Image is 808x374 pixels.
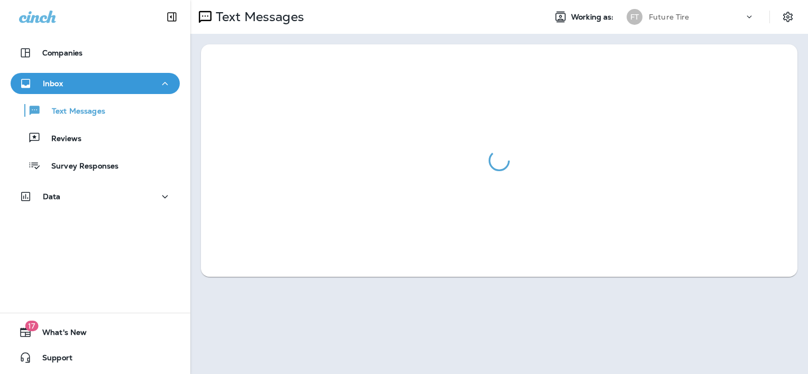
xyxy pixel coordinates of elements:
[42,49,82,57] p: Companies
[41,134,81,144] p: Reviews
[11,127,180,149] button: Reviews
[25,321,38,331] span: 17
[41,162,118,172] p: Survey Responses
[11,73,180,94] button: Inbox
[778,7,797,26] button: Settings
[41,107,105,117] p: Text Messages
[11,322,180,343] button: 17What's New
[627,9,642,25] div: FT
[212,9,304,25] p: Text Messages
[32,353,72,366] span: Support
[11,154,180,176] button: Survey Responses
[43,192,61,201] p: Data
[11,347,180,368] button: Support
[32,328,87,341] span: What's New
[11,42,180,63] button: Companies
[157,6,187,27] button: Collapse Sidebar
[11,186,180,207] button: Data
[43,79,63,88] p: Inbox
[649,13,690,21] p: Future Tire
[11,99,180,121] button: Text Messages
[571,13,616,22] span: Working as:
